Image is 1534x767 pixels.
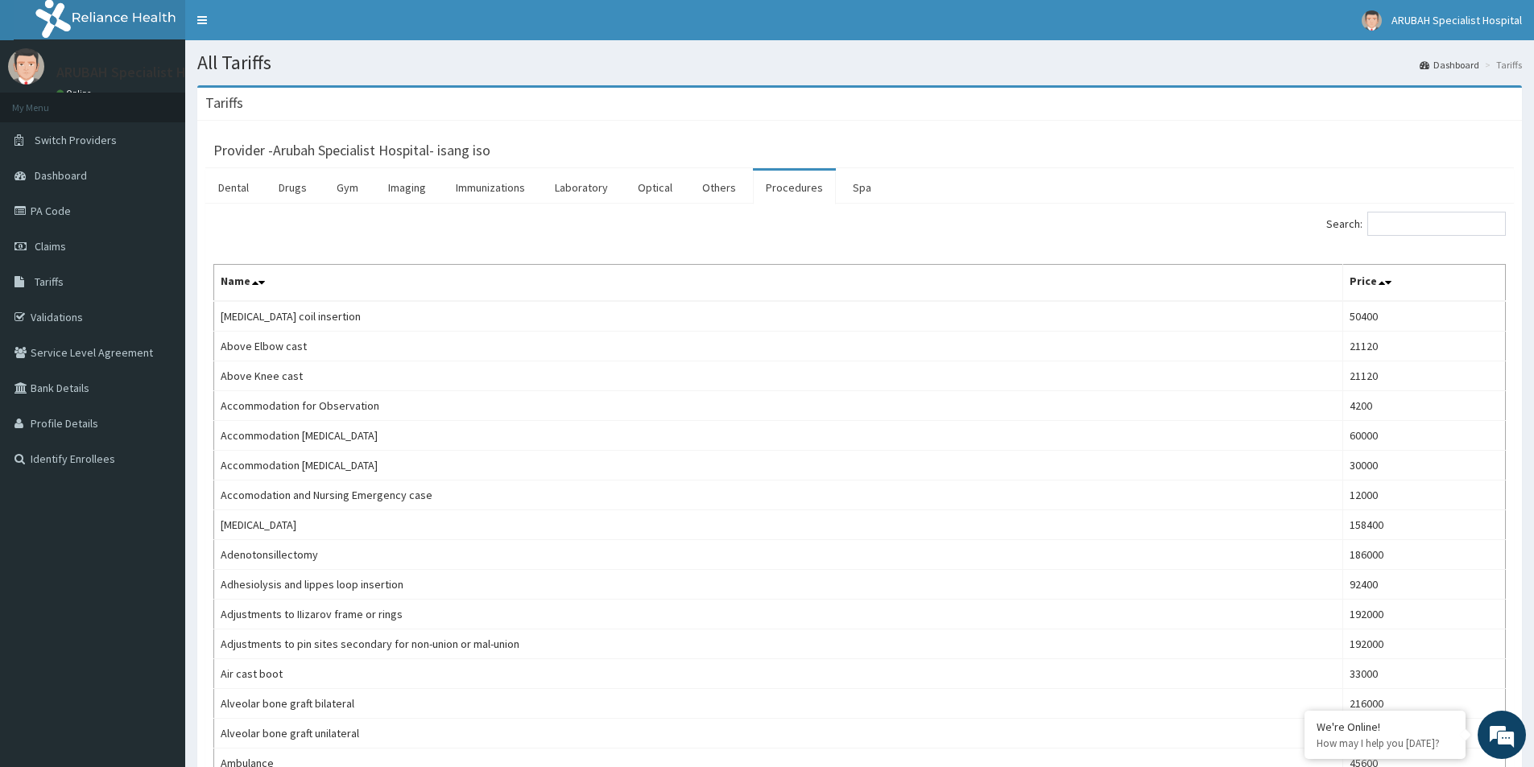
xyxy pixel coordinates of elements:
[1317,720,1453,734] div: We're Online!
[35,168,87,183] span: Dashboard
[1343,480,1506,510] td: 12000
[1343,265,1506,302] th: Price
[1343,570,1506,600] td: 92400
[214,629,1343,659] td: Adjustments to pin sites secondary for non-union or mal-union
[689,171,749,204] a: Others
[1343,540,1506,570] td: 186000
[214,600,1343,629] td: Adjustments to IIizarov frame or rings
[1343,600,1506,629] td: 192000
[214,361,1343,391] td: Above Knee cast
[1481,58,1522,72] li: Tariffs
[1343,659,1506,689] td: 33000
[214,719,1343,748] td: Alveolar bone graft unilateral
[1343,332,1506,361] td: 21120
[1343,510,1506,540] td: 158400
[56,65,229,80] p: ARUBAH Specialist Hospital
[214,570,1343,600] td: Adhesiolysis and lippes loop insertion
[1343,629,1506,659] td: 192000
[375,171,439,204] a: Imaging
[214,391,1343,421] td: Accommodation for Observation
[542,171,621,204] a: Laboratory
[266,171,320,204] a: Drugs
[1317,736,1453,750] p: How may I help you today?
[205,96,243,110] h3: Tariffs
[214,540,1343,570] td: Adenotonsillectomy
[8,48,44,85] img: User Image
[1343,421,1506,451] td: 60000
[324,171,371,204] a: Gym
[213,143,490,158] h3: Provider - Arubah Specialist Hospital- isang iso
[1420,58,1479,72] a: Dashboard
[214,451,1343,480] td: Accommodation [MEDICAL_DATA]
[1367,212,1506,236] input: Search:
[214,480,1343,510] td: Accomodation and Nursing Emergency case
[56,88,95,99] a: Online
[197,52,1522,73] h1: All Tariffs
[1343,451,1506,480] td: 30000
[1326,212,1506,236] label: Search:
[840,171,884,204] a: Spa
[1343,301,1506,332] td: 50400
[1391,13,1522,27] span: ARUBAH Specialist Hospital
[214,689,1343,719] td: Alveolar bone graft bilateral
[35,239,66,254] span: Claims
[625,171,685,204] a: Optical
[753,171,836,204] a: Procedures
[214,421,1343,451] td: Accommodation [MEDICAL_DATA]
[214,265,1343,302] th: Name
[443,171,538,204] a: Immunizations
[1343,391,1506,421] td: 4200
[214,332,1343,361] td: Above Elbow cast
[1343,689,1506,719] td: 216000
[1343,361,1506,391] td: 21120
[214,659,1343,689] td: Air cast boot
[214,301,1343,332] td: [MEDICAL_DATA] coil insertion
[35,133,117,147] span: Switch Providers
[214,510,1343,540] td: [MEDICAL_DATA]
[205,171,262,204] a: Dental
[1362,10,1382,31] img: User Image
[35,274,64,289] span: Tariffs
